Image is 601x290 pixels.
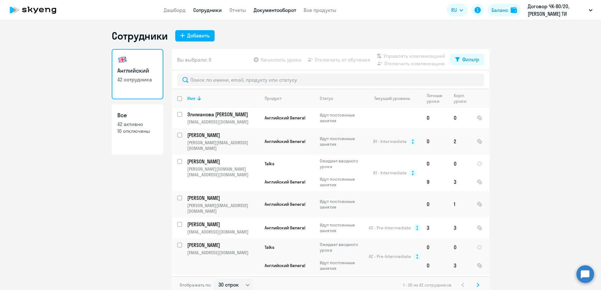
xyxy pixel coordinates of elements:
[265,244,274,250] span: Talks
[449,128,472,155] td: 2
[369,225,411,231] span: A2 - Pre-Intermediate
[511,7,517,13] img: balance
[187,111,258,118] p: Элиманова [PERSON_NAME]
[117,111,158,119] h3: Все
[187,221,258,228] p: [PERSON_NAME]
[320,158,363,169] p: Ожидает вводного урока
[450,54,484,65] button: Фильтр
[187,158,258,165] p: [PERSON_NAME]
[304,7,336,13] a: Все продукты
[112,104,163,155] a: Все42 активно10 отключены
[187,242,258,249] p: [PERSON_NAME]
[449,256,472,275] td: 3
[449,107,472,128] td: 0
[320,136,363,147] p: Идут постоянные занятия
[525,3,596,18] button: Договор ЧК-80/20, [PERSON_NAME] ТИ СОЛЮШЕНС, ООО
[187,111,259,118] a: Элиманова [PERSON_NAME]
[177,74,484,86] input: Поиск по имени, email, продукту или статусу
[193,7,222,13] a: Сотрудники
[265,96,282,101] div: Продукт
[187,203,259,214] p: [PERSON_NAME][EMAIL_ADDRESS][DOMAIN_NAME]
[117,67,158,75] h3: Английский
[373,170,407,176] span: B1 - Intermediate
[449,238,472,256] td: 0
[488,4,521,16] button: Балансbalance
[187,96,195,101] div: Имя
[265,179,305,185] span: Английский General
[491,6,508,14] div: Баланс
[427,93,448,104] div: Личные уроки
[117,121,158,128] p: 42 активно
[187,158,259,165] a: [PERSON_NAME]
[117,128,158,134] p: 10 отключены
[451,6,457,14] span: RU
[422,173,449,191] td: 9
[368,96,421,101] div: Текущий уровень
[187,132,258,139] p: [PERSON_NAME]
[265,161,274,167] span: Talks
[374,96,410,101] div: Текущий уровень
[117,55,127,65] img: english
[462,56,479,63] div: Фильтр
[187,250,259,255] p: [EMAIL_ADDRESS][DOMAIN_NAME]
[528,3,586,18] p: Договор ЧК-80/20, [PERSON_NAME] ТИ СОЛЮШЕНС, ООО
[175,30,215,41] button: Добавить
[265,139,305,144] span: Английский General
[187,194,259,201] a: [PERSON_NAME]
[422,107,449,128] td: 0
[187,32,210,39] div: Добавить
[254,7,296,13] a: Документооборот
[187,140,259,151] p: [PERSON_NAME][EMAIL_ADDRESS][DOMAIN_NAME]
[187,229,259,235] p: [EMAIL_ADDRESS][DOMAIN_NAME]
[265,115,305,121] span: Английский General
[187,221,259,228] a: [PERSON_NAME]
[320,242,363,253] p: Ожидает вводного урока
[449,191,472,217] td: 1
[320,199,363,210] p: Идут постоянные занятия
[164,7,186,13] a: Дашборд
[265,263,305,268] span: Английский General
[117,76,158,83] p: 42 сотрудника
[187,119,259,125] p: [EMAIL_ADDRESS][DOMAIN_NAME]
[422,217,449,238] td: 3
[320,176,363,188] p: Идут постоянные занятия
[187,166,259,178] p: [PERSON_NAME][DOMAIN_NAME][EMAIL_ADDRESS][DOMAIN_NAME]
[369,254,411,259] span: A2 - Pre-Intermediate
[403,282,452,288] span: 1 - 30 из 42 сотрудников
[187,132,259,139] a: [PERSON_NAME]
[447,4,468,16] button: RU
[373,139,407,144] span: B1 - Intermediate
[422,155,449,173] td: 0
[449,155,472,173] td: 0
[187,194,258,201] p: [PERSON_NAME]
[320,112,363,123] p: Идут постоянные занятия
[265,201,305,207] span: Английский General
[449,217,472,238] td: 3
[229,7,246,13] a: Отчеты
[422,238,449,256] td: 0
[320,260,363,271] p: Идут постоянные занятия
[454,93,471,104] div: Корп. уроки
[187,96,259,101] div: Имя
[112,49,163,99] a: Английский42 сотрудника
[320,222,363,233] p: Идут постоянные занятия
[422,191,449,217] td: 0
[187,242,259,249] a: [PERSON_NAME]
[265,225,305,231] span: Английский General
[422,128,449,155] td: 0
[177,56,211,63] span: Вы выбрали: 0
[320,96,333,101] div: Статус
[180,282,211,288] span: Отображать по:
[449,173,472,191] td: 3
[112,30,168,42] h1: Сотрудники
[422,256,449,275] td: 0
